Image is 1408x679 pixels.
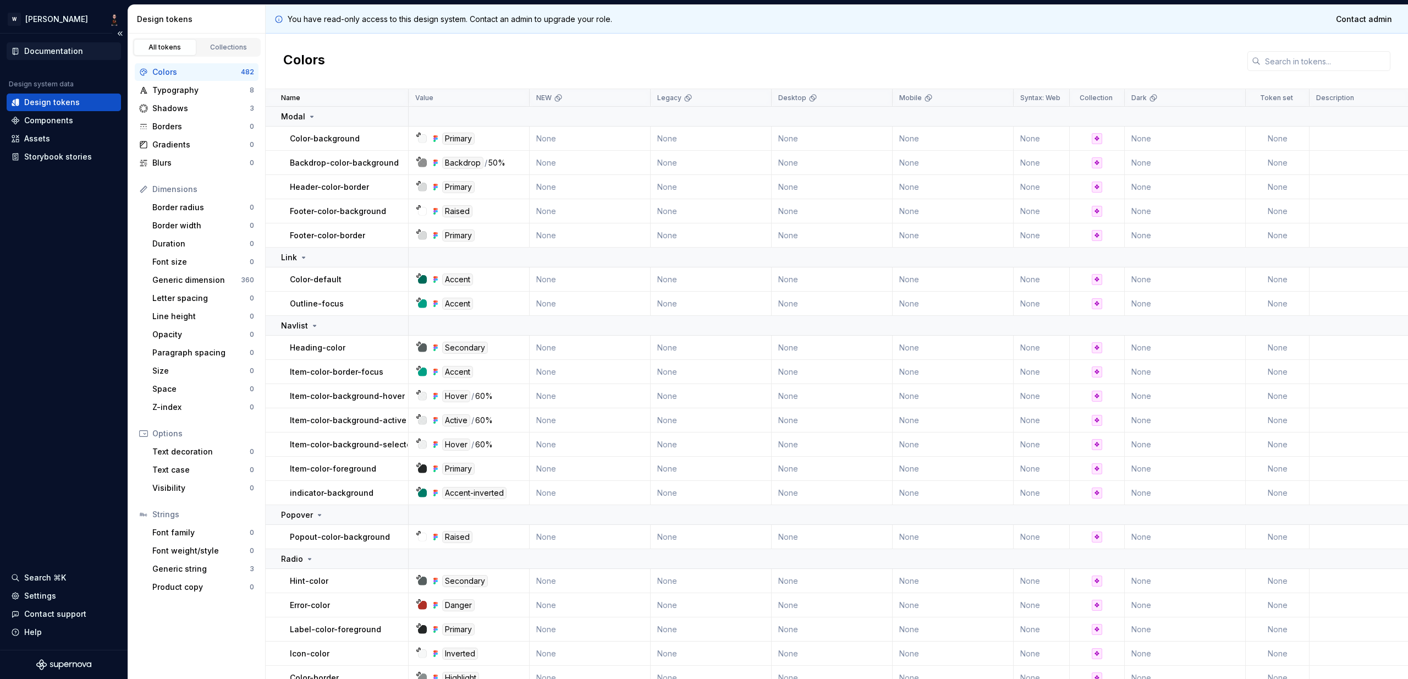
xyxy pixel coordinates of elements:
[1014,223,1070,248] td: None
[135,154,258,172] a: Blurs0
[152,293,250,304] div: Letter spacing
[1092,366,1102,377] div: ❖
[893,360,1014,384] td: None
[148,461,258,479] a: Text case0
[152,202,250,213] div: Border radius
[651,525,772,549] td: None
[651,151,772,175] td: None
[152,256,250,267] div: Font size
[1125,267,1246,292] td: None
[1131,94,1147,102] p: Dark
[7,587,121,605] a: Settings
[24,627,42,638] div: Help
[148,253,258,271] a: Font size0
[152,238,250,249] div: Duration
[250,258,254,266] div: 0
[1092,298,1102,309] div: ❖
[290,488,373,499] p: indicator-background
[250,330,254,339] div: 0
[899,94,922,102] p: Mobile
[24,151,92,162] div: Storybook stories
[1014,151,1070,175] td: None
[1125,336,1246,360] td: None
[530,457,651,481] td: None
[488,157,505,169] div: 50%
[148,398,258,416] a: Z-index0
[152,329,250,340] div: Opacity
[530,267,651,292] td: None
[772,408,893,432] td: None
[1014,457,1070,481] td: None
[148,326,258,343] a: Opacity0
[250,294,254,303] div: 0
[7,569,121,587] button: Search ⌘K
[530,525,651,549] td: None
[1014,175,1070,199] td: None
[24,115,73,126] div: Components
[148,380,258,398] a: Space0
[148,308,258,325] a: Line height0
[772,432,893,457] td: None
[250,239,254,248] div: 0
[152,384,250,395] div: Space
[1014,360,1070,384] td: None
[530,199,651,223] td: None
[288,14,612,25] p: You have read-only access to this design system. Contact an admin to upgrade your role.
[290,298,344,309] p: Outline-focus
[442,366,473,378] div: Accent
[1125,151,1246,175] td: None
[1246,457,1310,481] td: None
[530,360,651,384] td: None
[290,366,383,377] p: Item-color-border-focus
[1092,157,1102,168] div: ❖
[1246,481,1310,505] td: None
[290,439,416,450] p: Item-color-background-selected
[442,439,470,451] div: Hover
[657,94,681,102] p: Legacy
[152,139,250,150] div: Gradients
[152,582,250,593] div: Product copy
[152,428,254,439] div: Options
[1092,463,1102,474] div: ❖
[24,609,86,620] div: Contact support
[1125,360,1246,384] td: None
[1125,384,1246,408] td: None
[485,157,487,169] div: /
[772,292,893,316] td: None
[772,569,893,593] td: None
[442,342,488,354] div: Secondary
[24,572,66,583] div: Search ⌘K
[7,623,121,641] button: Help
[148,362,258,380] a: Size0
[152,527,250,538] div: Font family
[152,464,250,475] div: Text case
[1092,274,1102,285] div: ❖
[241,276,254,284] div: 360
[772,593,893,617] td: None
[651,127,772,151] td: None
[530,384,651,408] td: None
[1125,481,1246,505] td: None
[530,336,651,360] td: None
[1014,127,1070,151] td: None
[893,127,1014,151] td: None
[281,94,300,102] p: Name
[442,414,470,426] div: Active
[1246,127,1310,151] td: None
[442,133,475,145] div: Primary
[1080,94,1113,102] p: Collection
[1246,432,1310,457] td: None
[530,175,651,199] td: None
[250,104,254,113] div: 3
[442,229,475,242] div: Primary
[1092,182,1102,193] div: ❖
[530,569,651,593] td: None
[250,528,254,537] div: 0
[772,127,893,151] td: None
[148,199,258,216] a: Border radius0
[137,14,261,25] div: Design tokens
[893,175,1014,199] td: None
[651,432,772,457] td: None
[471,390,474,402] div: /
[1014,267,1070,292] td: None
